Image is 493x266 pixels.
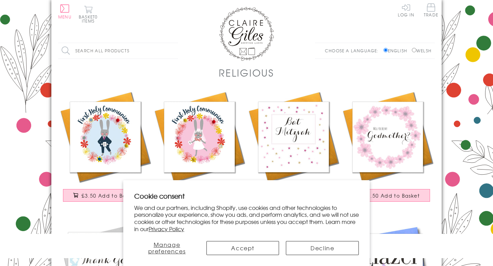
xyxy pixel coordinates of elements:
[152,90,246,209] a: First Holy Communion Card, Pink Flowers, Embellished with pompoms £3.50 Add to Basket
[341,90,435,184] img: Religious Occassions Card, Pink Flowers, Will you be my Godmother?
[286,241,359,255] button: Decline
[79,5,98,23] button: Basket0 items
[424,3,438,17] span: Trade
[58,4,72,19] button: Menu
[398,3,414,17] a: Log In
[58,43,178,58] input: Search all products
[149,225,184,233] a: Privacy Policy
[81,192,137,199] span: £3.50 Add to Basket
[412,48,416,52] input: Welsh
[246,90,341,209] a: Religious Occassions Card, Pink Stars, Bat Mitzvah £3.50 Add to Basket
[246,90,341,184] img: Religious Occassions Card, Pink Stars, Bat Mitzvah
[171,43,178,58] input: Search
[134,204,359,232] p: We and our partners, including Shopify, use cookies and other technologies to personalize your ex...
[364,192,420,199] span: £3.50 Add to Basket
[206,241,279,255] button: Accept
[82,14,98,24] span: 0 items
[148,240,186,255] span: Manage preferences
[58,90,152,184] img: First Holy Communion Card, Blue Flowers, Embellished with pompoms
[383,48,388,52] input: English
[58,90,152,209] a: First Holy Communion Card, Blue Flowers, Embellished with pompoms £3.50 Add to Basket
[345,189,430,202] button: £3.50 Add to Basket
[383,48,410,54] label: English
[412,48,431,54] label: Welsh
[424,3,438,18] a: Trade
[325,48,382,54] p: Choose a language:
[152,90,246,184] img: First Holy Communion Card, Pink Flowers, Embellished with pompoms
[134,191,359,201] h2: Cookie consent
[219,66,274,80] h1: Religious
[63,189,148,202] button: £3.50 Add to Basket
[219,7,274,61] img: Claire Giles Greetings Cards
[341,90,435,209] a: Religious Occassions Card, Pink Flowers, Will you be my Godmother? £3.50 Add to Basket
[58,14,72,20] span: Menu
[134,241,200,255] button: Manage preferences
